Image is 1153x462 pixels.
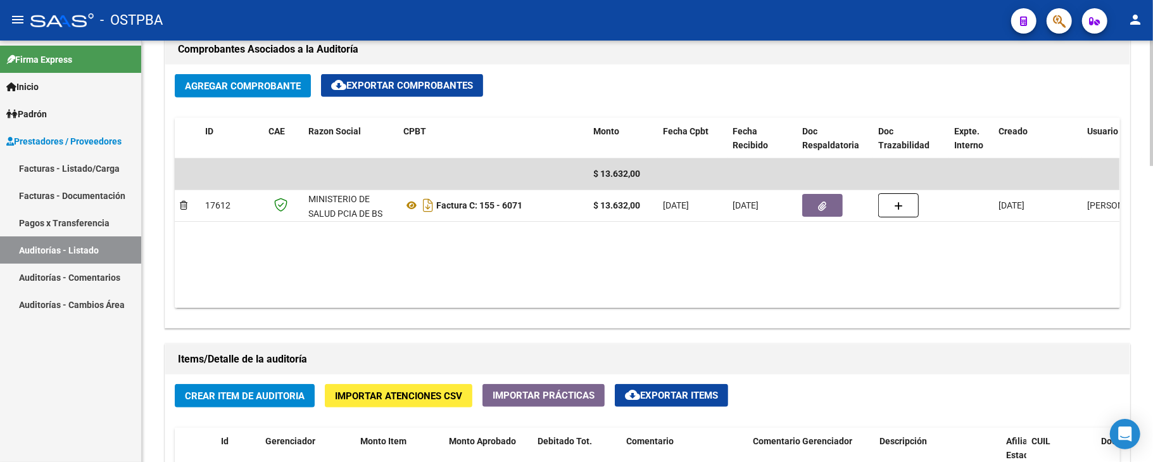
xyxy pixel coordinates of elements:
span: Importar Prácticas [493,390,595,401]
span: Firma Express [6,53,72,67]
span: Monto Item [360,436,406,446]
span: Expte. Interno [954,126,983,151]
span: $ 13.632,00 [593,169,640,179]
datatable-header-cell: Doc Trazabilidad [873,118,949,160]
datatable-header-cell: Fecha Cpbt [658,118,728,160]
datatable-header-cell: Creado [993,118,1082,160]
button: Agregar Comprobante [175,74,311,98]
datatable-header-cell: Fecha Recibido [728,118,797,160]
datatable-header-cell: ID [200,118,263,160]
h1: Comprobantes Asociados a la Auditoría [178,39,1117,60]
span: Exportar Comprobantes [331,80,473,91]
mat-icon: menu [10,12,25,27]
span: Doc Respaldatoria [802,126,859,151]
div: Open Intercom Messenger [1110,419,1140,449]
span: Razon Social [308,126,361,136]
mat-icon: cloud_download [625,387,640,402]
span: Monto Aprobado [449,436,516,446]
datatable-header-cell: Expte. Interno [949,118,993,160]
mat-icon: cloud_download [331,77,346,93]
span: Inicio [6,80,39,94]
span: Afiliado Estado [1006,436,1038,461]
span: CUIL [1031,436,1050,446]
span: Doc Trazabilidad [878,126,929,151]
mat-icon: person [1128,12,1143,27]
span: Fecha Cpbt [663,126,709,136]
button: Importar Prácticas [482,384,605,407]
h1: Items/Detalle de la auditoría [178,349,1117,369]
datatable-header-cell: Doc Respaldatoria [797,118,873,160]
datatable-header-cell: CPBT [398,118,588,160]
span: Gerenciador [265,436,315,446]
i: Descargar documento [420,195,436,215]
span: CAE [268,126,285,136]
span: [DATE] [999,200,1024,210]
datatable-header-cell: Monto [588,118,658,160]
span: Padrón [6,107,47,121]
datatable-header-cell: Razon Social [303,118,398,160]
span: [DATE] [733,200,759,210]
button: Crear Item de Auditoria [175,384,315,407]
span: Documento [1101,436,1147,446]
span: Debitado Tot. [538,436,592,446]
div: MINISTERIO DE SALUD PCIA DE BS AS [308,192,393,235]
span: - OSTPBA [100,6,163,34]
span: Agregar Comprobante [185,80,301,92]
strong: Factura C: 155 - 6071 [436,200,522,210]
span: Importar Atenciones CSV [335,390,462,402]
span: Monto [593,126,619,136]
span: ID [205,126,213,136]
datatable-header-cell: CAE [263,118,303,160]
strong: $ 13.632,00 [593,200,640,210]
span: [DATE] [663,200,689,210]
span: Id [221,436,229,446]
button: Exportar Items [615,384,728,407]
button: Importar Atenciones CSV [325,384,472,407]
span: Exportar Items [625,390,718,401]
span: Descripción [879,436,927,446]
span: Comentario Gerenciador [753,436,852,446]
span: Usuario [1087,126,1118,136]
span: Creado [999,126,1028,136]
button: Exportar Comprobantes [321,74,483,97]
span: Fecha Recibido [733,126,768,151]
span: CPBT [403,126,426,136]
span: 17612 [205,200,230,210]
span: Comentario [626,436,674,446]
span: Prestadores / Proveedores [6,134,122,148]
span: Crear Item de Auditoria [185,390,305,402]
